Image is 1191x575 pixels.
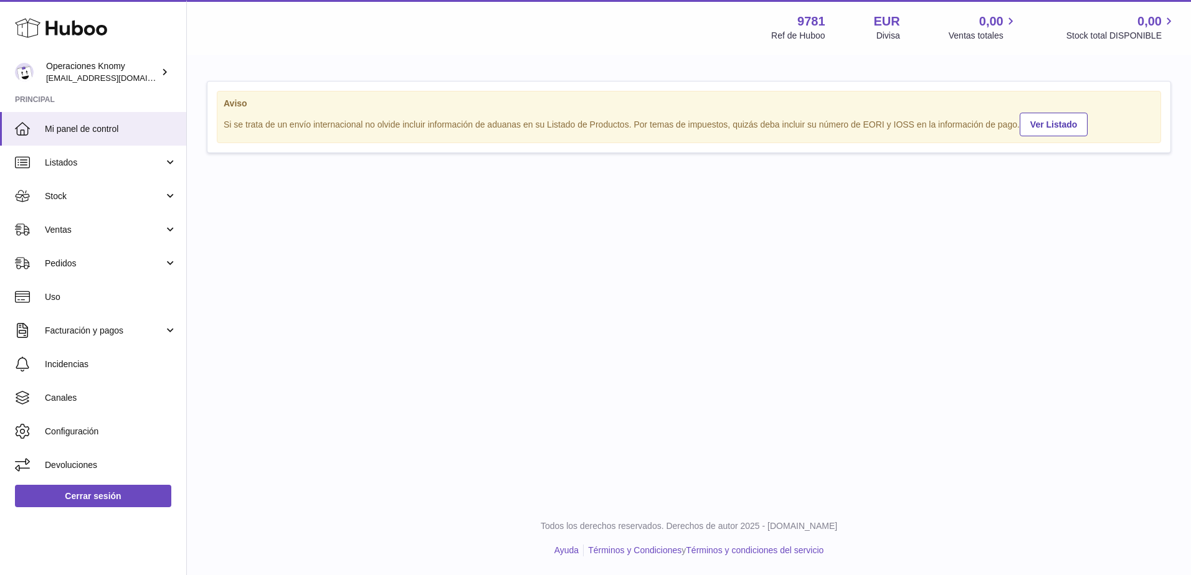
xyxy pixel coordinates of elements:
[45,258,164,269] span: Pedidos
[45,190,164,202] span: Stock
[588,545,681,555] a: Términos y Condiciones
[45,157,164,169] span: Listados
[45,358,177,370] span: Incidencias
[1066,13,1176,42] a: 0,00 Stock total DISPONIBLE
[224,98,1154,110] strong: Aviso
[15,485,171,507] a: Cerrar sesión
[45,392,177,404] span: Canales
[584,545,823,556] li: y
[46,73,183,83] span: [EMAIL_ADDRESS][DOMAIN_NAME]
[45,123,177,135] span: Mi panel de control
[45,325,164,337] span: Facturación y pagos
[949,13,1018,42] a: 0,00 Ventas totales
[15,63,34,82] img: operaciones@selfkit.com
[874,13,900,30] strong: EUR
[45,426,177,437] span: Configuración
[686,545,823,555] a: Términos y condiciones del servicio
[797,13,825,30] strong: 9781
[224,111,1154,136] div: Si se trata de un envío internacional no olvide incluir información de aduanas en su Listado de P...
[197,520,1181,532] p: Todos los derechos reservados. Derechos de autor 2025 - [DOMAIN_NAME]
[949,30,1018,42] span: Ventas totales
[45,459,177,471] span: Devoluciones
[771,30,825,42] div: Ref de Huboo
[554,545,579,555] a: Ayuda
[979,13,1004,30] span: 0,00
[46,60,158,84] div: Operaciones Knomy
[45,224,164,236] span: Ventas
[876,30,900,42] div: Divisa
[1137,13,1162,30] span: 0,00
[1066,30,1176,42] span: Stock total DISPONIBLE
[1020,113,1088,136] a: Ver Listado
[45,291,177,303] span: Uso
